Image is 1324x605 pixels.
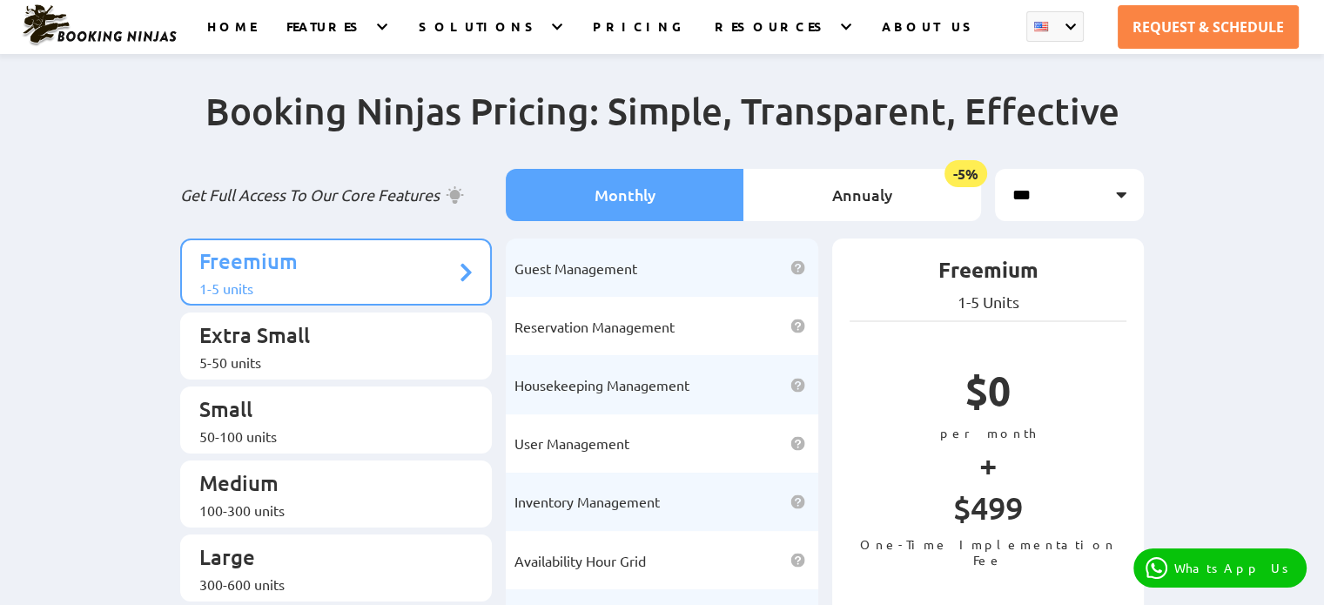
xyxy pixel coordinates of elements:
[199,321,456,353] p: Extra Small
[1174,561,1294,575] p: WhatsApp Us
[514,493,660,510] span: Inventory Management
[199,469,456,501] p: Medium
[199,395,456,427] p: Small
[850,365,1127,425] p: $0
[593,18,684,54] a: PRICING
[944,160,987,187] span: -5%
[199,543,456,575] p: Large
[790,553,805,568] img: help icon
[850,425,1127,440] p: per month
[743,169,981,221] li: Annualy
[790,319,805,333] img: help icon
[514,552,646,569] span: Availability Hour Grid
[199,353,456,371] div: 5-50 units
[199,279,456,297] div: 1-5 units
[180,88,1145,169] h2: Booking Ninjas Pricing: Simple, Transparent, Effective
[514,318,675,335] span: Reservation Management
[790,378,805,393] img: help icon
[850,536,1127,568] p: One-Time Implementation Fee
[514,376,689,393] span: Housekeeping Management
[790,436,805,451] img: help icon
[715,18,829,54] a: RESOURCES
[850,440,1127,488] p: +
[419,18,541,54] a: SOLUTIONS
[790,260,805,275] img: help icon
[514,259,637,277] span: Guest Management
[199,247,456,279] p: Freemium
[199,501,456,519] div: 100-300 units
[199,575,456,593] div: 300-600 units
[850,256,1127,292] p: Freemium
[850,292,1127,312] p: 1-5 Units
[514,434,629,452] span: User Management
[286,18,366,54] a: FEATURES
[790,494,805,509] img: help icon
[850,488,1127,536] p: $499
[882,18,978,54] a: ABOUT US
[180,185,493,205] p: Get Full Access To Our Core Features
[207,18,256,54] a: HOME
[1133,548,1307,588] a: WhatsApp Us
[506,169,743,221] li: Monthly
[199,427,456,445] div: 50-100 units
